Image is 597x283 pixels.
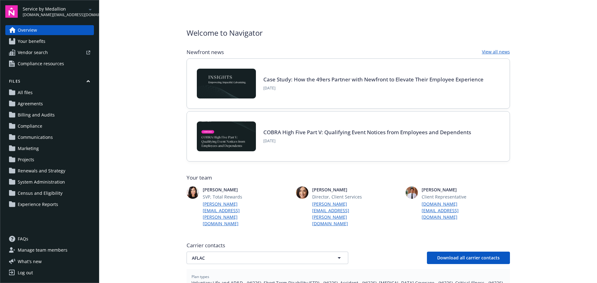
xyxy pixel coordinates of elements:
button: Files [5,79,94,86]
span: Renewals and Strategy [18,166,65,176]
span: [DATE] [263,85,484,91]
a: All files [5,88,94,98]
a: COBRA High Five Part V: Qualifying Event Notices from Employees and Dependents [263,129,471,136]
span: Plan types [192,274,505,280]
a: Projects [5,155,94,165]
a: View all news [482,48,510,56]
a: Renewals and Strategy [5,166,94,176]
span: Welcome to Navigator [187,27,263,39]
a: Compliance resources [5,59,94,69]
span: What ' s new [18,258,42,265]
span: [DOMAIN_NAME][EMAIL_ADDRESS][DOMAIN_NAME] [23,12,86,18]
span: Your team [187,174,510,181]
span: Marketing [18,144,39,153]
a: [DOMAIN_NAME][EMAIL_ADDRESS][DOMAIN_NAME] [422,201,483,220]
a: Agreements [5,99,94,109]
a: Compliance [5,121,94,131]
span: All files [18,88,33,98]
span: SVP, Total Rewards [203,194,264,200]
span: [PERSON_NAME] [312,186,373,193]
span: Newfront news [187,48,224,56]
button: What's new [5,258,52,265]
span: Compliance resources [18,59,64,69]
span: Communications [18,132,53,142]
span: Service by Medallion [23,6,86,12]
a: Census and Eligibility [5,188,94,198]
span: [PERSON_NAME] [422,186,483,193]
a: Case Study: How the 49ers Partner with Newfront to Elevate Their Employee Experience [263,76,484,83]
img: photo [405,186,418,199]
img: Card Image - INSIGHTS copy.png [197,69,256,98]
span: Manage team members [18,245,67,255]
a: System Administration [5,177,94,187]
span: FAQs [18,234,28,244]
button: Service by Medallion[DOMAIN_NAME][EMAIL_ADDRESS][DOMAIN_NAME]arrowDropDown [23,5,94,18]
a: [PERSON_NAME][EMAIL_ADDRESS][PERSON_NAME][DOMAIN_NAME] [312,201,373,227]
span: Agreements [18,99,43,109]
img: photo [296,186,308,199]
a: FAQs [5,234,94,244]
img: navigator-logo.svg [5,5,18,18]
span: Billing and Audits [18,110,55,120]
a: Your benefits [5,36,94,46]
span: Download all carrier contacts [437,255,500,261]
span: System Administration [18,177,65,187]
span: Experience Reports [18,199,58,209]
a: Vendor search [5,48,94,57]
a: Manage team members [5,245,94,255]
img: BLOG-Card Image - Compliance - COBRA High Five Pt 5 - 09-11-25.jpg [197,121,256,151]
span: [PERSON_NAME] [203,186,264,193]
button: AFLAC [187,252,348,264]
span: Census and Eligibility [18,188,62,198]
span: Vendor search [18,48,48,57]
span: Carrier contacts [187,242,510,249]
span: Projects [18,155,34,165]
a: Experience Reports [5,199,94,209]
span: Director, Client Services [312,194,373,200]
span: [DATE] [263,138,471,144]
span: Your benefits [18,36,45,46]
a: Marketing [5,144,94,153]
span: Overview [18,25,37,35]
a: Communications [5,132,94,142]
a: arrowDropDown [86,6,94,13]
button: Download all carrier contacts [427,252,510,264]
img: photo [187,186,199,199]
span: Client Representative [422,194,483,200]
div: Log out [18,268,33,278]
span: AFLAC [192,255,321,261]
a: Billing and Audits [5,110,94,120]
a: [PERSON_NAME][EMAIL_ADDRESS][PERSON_NAME][DOMAIN_NAME] [203,201,264,227]
a: Overview [5,25,94,35]
span: Compliance [18,121,42,131]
